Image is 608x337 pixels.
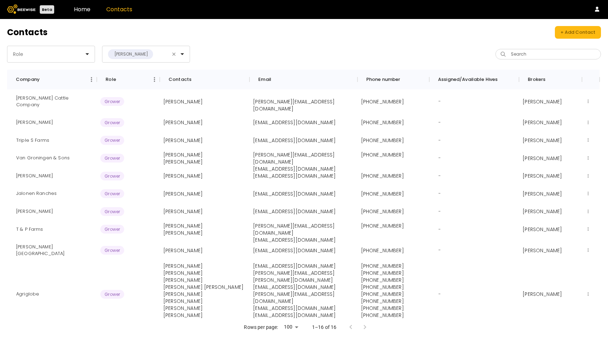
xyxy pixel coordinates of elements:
[11,221,49,239] div: T & P Farms
[11,132,55,150] div: Triple S Farms
[163,172,203,179] p: [PERSON_NAME]
[100,225,124,234] span: Grower
[100,207,124,216] span: Grower
[253,165,354,172] p: [EMAIL_ADDRESS][DOMAIN_NAME]
[522,172,562,179] p: [PERSON_NAME]
[7,70,97,89] div: Company
[100,172,124,180] span: Grower
[366,70,400,89] div: Phone number
[169,70,191,89] div: Contacts
[116,75,126,84] button: Sort
[11,203,59,221] div: Sheldon Koehn
[163,190,203,197] p: [PERSON_NAME]
[361,305,404,312] p: [PHONE_NUMBER]
[253,269,354,284] p: [PERSON_NAME][EMAIL_ADDRESS][PERSON_NAME][DOMAIN_NAME]
[361,284,404,291] p: [PHONE_NUMBER]
[11,114,59,132] div: James Koehn
[361,208,404,215] p: [PHONE_NUMBER]
[253,305,354,312] p: [EMAIL_ADDRESS][DOMAIN_NAME]
[11,185,62,203] div: Jalonen Ranches
[106,5,132,13] a: Contacts
[97,70,160,89] div: Role
[11,89,93,114] div: Sloan Cattle Company
[163,291,243,298] p: [PERSON_NAME]
[11,149,75,167] div: Van Groningen & Sons
[361,151,404,158] p: [PHONE_NUMBER]
[74,5,90,13] a: Home
[163,119,203,126] p: [PERSON_NAME]
[149,74,160,85] button: Menu
[253,284,354,291] p: [EMAIL_ADDRESS][DOMAIN_NAME]
[253,312,354,319] p: [EMAIL_ADDRESS][DOMAIN_NAME]
[40,5,54,14] div: Beta
[11,238,93,262] div: Koehn Valley Farms
[253,98,354,112] p: [PERSON_NAME][EMAIL_ADDRESS][DOMAIN_NAME]
[433,132,446,150] div: -
[163,247,203,254] p: [PERSON_NAME]
[433,149,446,167] div: -
[433,221,446,239] div: -
[100,189,124,198] span: Grower
[253,236,354,243] p: [EMAIL_ADDRESS][DOMAIN_NAME]
[560,29,595,36] div: + Add Contact
[163,262,243,269] p: [PERSON_NAME]
[258,70,271,89] div: Email
[163,208,203,215] p: [PERSON_NAME]
[433,241,446,259] div: -
[522,226,562,233] p: [PERSON_NAME]
[163,269,243,276] p: [PERSON_NAME]
[522,119,562,126] p: [PERSON_NAME]
[361,262,404,269] p: [PHONE_NUMBER]
[249,70,357,89] div: Email
[253,262,354,269] p: [EMAIL_ADDRESS][DOMAIN_NAME]
[100,136,124,145] span: Grower
[522,208,562,215] p: [PERSON_NAME]
[361,269,404,276] p: [PHONE_NUMBER]
[163,276,243,284] p: [PERSON_NAME]
[522,291,562,298] p: [PERSON_NAME]
[100,97,124,106] span: Grower
[361,276,404,284] p: [PHONE_NUMBER]
[163,137,203,144] p: [PERSON_NAME]
[361,172,404,179] p: [PHONE_NUMBER]
[163,151,203,158] p: [PERSON_NAME]
[519,70,582,89] div: Brokers
[253,119,336,126] p: [EMAIL_ADDRESS][DOMAIN_NAME]
[361,298,404,305] p: [PHONE_NUMBER]
[7,5,36,14] img: Beewise logo
[40,75,50,84] button: Sort
[361,137,404,144] p: [PHONE_NUMBER]
[361,98,404,105] p: [PHONE_NUMBER]
[361,222,404,229] p: [PHONE_NUMBER]
[522,98,562,105] p: [PERSON_NAME]
[11,167,59,185] div: Jasbir Bains
[361,247,404,254] p: [PHONE_NUMBER]
[433,114,446,132] div: -
[160,70,249,89] div: Contacts
[433,285,446,303] div: -
[312,324,337,331] p: 1–16 of 16
[253,291,354,305] p: [PERSON_NAME][EMAIL_ADDRESS][DOMAIN_NAME]
[522,247,562,254] p: [PERSON_NAME]
[253,137,336,144] p: [EMAIL_ADDRESS][DOMAIN_NAME]
[100,246,124,255] span: Grower
[361,312,404,319] p: [PHONE_NUMBER]
[163,98,203,105] p: [PERSON_NAME]
[106,70,116,89] div: Role
[163,312,243,319] p: [PERSON_NAME]
[522,137,562,144] p: [PERSON_NAME]
[11,285,45,303] div: Agriglobe
[86,74,97,85] button: Menu
[522,155,562,162] p: [PERSON_NAME]
[433,203,446,221] div: -
[16,70,40,89] div: Company
[100,118,124,127] span: Grower
[433,167,446,185] div: -
[253,247,336,254] p: [EMAIL_ADDRESS][DOMAIN_NAME]
[357,70,429,89] div: Phone number
[253,151,354,165] p: [PERSON_NAME][EMAIL_ADDRESS][DOMAIN_NAME]
[163,158,203,165] p: [PERSON_NAME]
[163,305,243,312] p: [PERSON_NAME]
[555,26,601,39] button: + Add Contact
[244,324,278,331] p: Rows per page:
